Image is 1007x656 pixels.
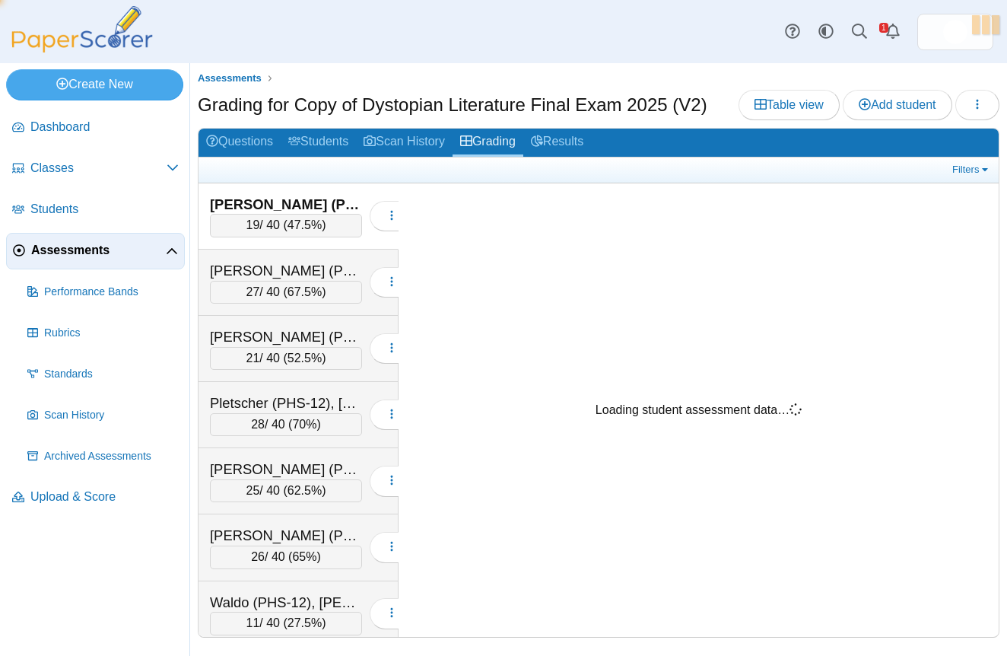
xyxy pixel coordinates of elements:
span: Shaylene Krupinski [943,20,967,44]
img: ps.DJLweR3PqUi7feal [943,20,967,44]
span: Scan History [44,408,179,423]
a: Filters [948,162,995,177]
span: Standards [44,367,179,382]
a: Archived Assessments [21,438,185,475]
span: Add student [859,98,936,111]
a: Rubrics [21,315,185,352]
span: 27 [246,285,260,298]
a: Results [523,129,591,157]
a: Create New [6,69,183,100]
a: Classes [6,151,185,187]
span: 28 [251,418,265,431]
span: 27.5% [287,616,322,629]
div: Waldo (PHS-12), [PERSON_NAME] [210,593,362,613]
span: 47.5% [287,218,322,231]
a: Dashboard [6,110,185,146]
a: Assessments [194,69,265,88]
a: Add student [843,90,951,120]
a: Assessments [6,233,185,269]
h1: Grading for Copy of Dystopian Literature Final Exam 2025 (V2) [198,92,707,118]
div: [PERSON_NAME] (PHS-12), [PERSON_NAME] [210,460,362,479]
a: PaperScorer [6,42,158,55]
a: Upload & Score [6,479,185,516]
span: 19 [246,218,260,231]
span: 70% [292,418,316,431]
span: Performance Bands [44,285,179,300]
span: 26 [251,550,265,563]
a: Scan History [356,129,453,157]
span: Upload & Score [30,489,179,505]
div: / 40 ( ) [210,347,362,370]
span: Archived Assessments [44,449,179,464]
span: 62.5% [287,484,322,497]
span: Students [30,201,179,218]
span: Classes [30,160,167,177]
div: / 40 ( ) [210,413,362,436]
span: Rubrics [44,326,179,341]
span: Assessments [198,72,262,84]
span: 65% [292,550,316,563]
span: 52.5% [287,352,322,365]
a: Students [281,129,356,157]
span: 11 [246,616,260,629]
div: / 40 ( ) [210,281,362,304]
a: Alerts [876,15,910,49]
div: Pletscher (PHS-12), [PERSON_NAME] [210,393,362,413]
span: Dashboard [30,119,179,135]
a: Performance Bands [21,274,185,310]
div: / 40 ( ) [210,612,362,635]
span: 21 [246,352,260,365]
div: / 40 ( ) [210,546,362,568]
img: PaperScorer [6,6,158,53]
a: Questions [199,129,281,157]
div: Loading student assessment data… [596,402,802,419]
a: ps.DJLweR3PqUi7feal [917,14,993,50]
div: / 40 ( ) [210,479,362,502]
a: Table view [739,90,840,120]
div: [PERSON_NAME] (PHS-12), [PERSON_NAME] [210,195,362,215]
div: / 40 ( ) [210,214,362,237]
a: Scan History [21,397,185,434]
a: Standards [21,356,185,393]
span: Table view [754,98,824,111]
div: [PERSON_NAME] (PHS-12), [PERSON_NAME] [210,526,362,546]
a: Students [6,192,185,228]
span: 25 [246,484,260,497]
span: Assessments [31,242,166,259]
div: [PERSON_NAME] (PHS-12), [PERSON_NAME] [210,261,362,281]
span: 67.5% [287,285,322,298]
a: Grading [453,129,523,157]
div: [PERSON_NAME] (PHS-12), [PERSON_NAME] [210,327,362,347]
